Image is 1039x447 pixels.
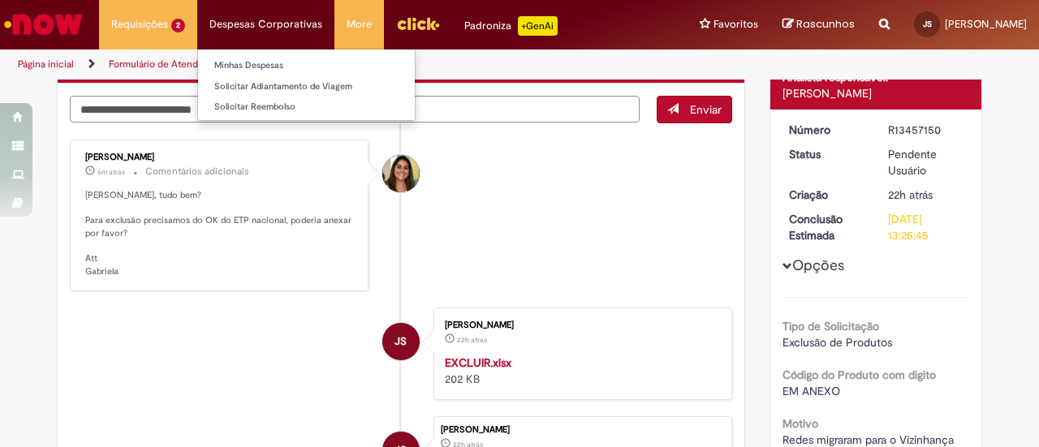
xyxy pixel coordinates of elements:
[782,85,970,101] div: [PERSON_NAME]
[209,16,322,32] span: Despesas Corporativas
[445,355,715,387] div: 202 KB
[714,16,758,32] span: Favoritos
[198,78,415,96] a: Solicitar Adiantamento de Viagem
[945,17,1027,31] span: [PERSON_NAME]
[782,367,936,382] b: Código do Produto com digito
[198,57,415,75] a: Minhas Despesas
[782,319,879,333] b: Tipo de Solicitação
[85,189,356,278] p: [PERSON_NAME], tudo bem? Para exclusão precisamos do OK do ETP nacional, poderia anexar por favor...
[888,187,933,202] span: 22h atrás
[145,165,249,178] small: Comentários adicionais
[2,8,85,41] img: ServiceNow
[777,146,877,162] dt: Status
[394,322,407,361] span: JS
[782,416,818,431] b: Motivo
[111,16,168,32] span: Requisições
[464,16,558,36] div: Padroniza
[97,167,125,177] span: 6m atrás
[777,122,877,138] dt: Número
[18,58,74,71] a: Página inicial
[888,211,964,243] div: [DATE] 13:25:45
[109,58,229,71] a: Formulário de Atendimento
[777,211,877,243] dt: Conclusão Estimada
[70,96,640,122] textarea: Digite sua mensagem aqui...
[382,323,420,360] div: Jose Gabriel Medeiros Souza
[12,49,680,80] ul: Trilhas de página
[85,153,356,162] div: [PERSON_NAME]
[198,98,415,116] a: Solicitar Reembolso
[888,146,964,178] div: Pendente Usuário
[923,19,932,29] span: JS
[457,335,487,345] time: 28/08/2025 11:25:20
[171,19,185,32] span: 2
[457,335,487,345] span: 22h atrás
[888,122,964,138] div: R13457150
[657,96,732,123] button: Enviar
[445,355,511,370] a: EXCLUIR.xlsx
[441,425,723,435] div: [PERSON_NAME]
[888,187,933,202] time: 28/08/2025 11:25:42
[782,17,855,32] a: Rascunhos
[782,384,840,398] span: EM ANEXO
[97,167,125,177] time: 29/08/2025 09:06:43
[445,320,715,330] div: [PERSON_NAME]
[197,49,416,121] ul: Despesas Corporativas
[796,16,855,32] span: Rascunhos
[782,335,892,350] span: Exclusão de Produtos
[888,187,964,203] div: 28/08/2025 11:25:42
[396,11,440,36] img: click_logo_yellow_360x200.png
[347,16,372,32] span: More
[690,102,722,117] span: Enviar
[777,187,877,203] dt: Criação
[518,16,558,36] p: +GenAi
[382,155,420,192] div: undefined Online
